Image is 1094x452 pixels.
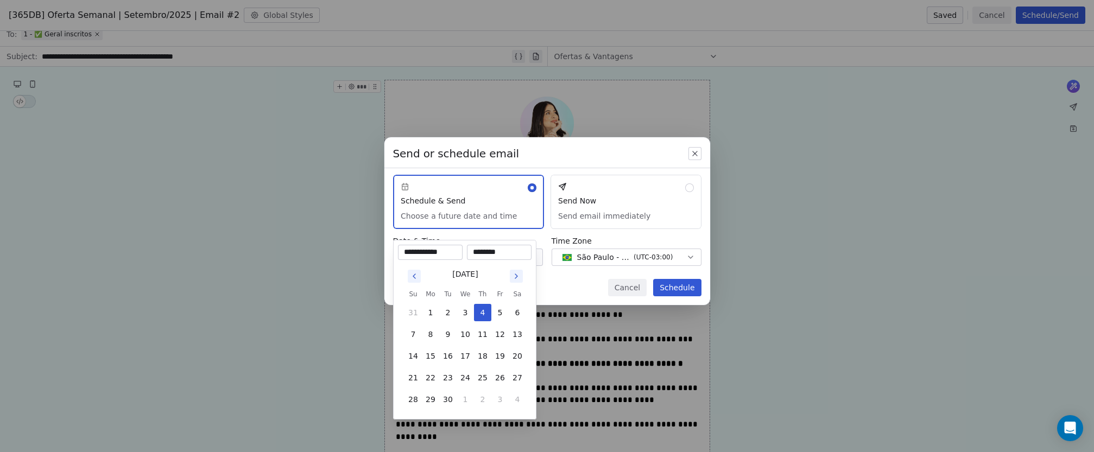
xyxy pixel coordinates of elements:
[509,369,526,386] button: 27
[404,369,422,386] button: 21
[439,326,457,343] button: 9
[422,289,439,300] th: Monday
[422,304,439,321] button: 1
[491,304,509,321] button: 5
[404,391,422,408] button: 28
[422,369,439,386] button: 22
[439,304,457,321] button: 2
[407,269,422,284] button: Go to previous month
[439,391,457,408] button: 30
[452,269,478,280] div: [DATE]
[439,369,457,386] button: 23
[457,391,474,408] button: 1
[404,326,422,343] button: 7
[509,326,526,343] button: 13
[474,369,491,386] button: 25
[457,304,474,321] button: 3
[474,304,491,321] button: 4
[491,369,509,386] button: 26
[509,269,524,284] button: Go to next month
[422,347,439,365] button: 15
[404,289,422,300] th: Sunday
[422,391,439,408] button: 29
[509,304,526,321] button: 6
[509,289,526,300] th: Saturday
[457,347,474,365] button: 17
[474,347,491,365] button: 18
[491,347,509,365] button: 19
[491,289,509,300] th: Friday
[457,369,474,386] button: 24
[509,391,526,408] button: 4
[404,347,422,365] button: 14
[491,326,509,343] button: 12
[474,289,491,300] th: Thursday
[474,326,491,343] button: 11
[509,347,526,365] button: 20
[457,326,474,343] button: 10
[457,289,474,300] th: Wednesday
[404,304,422,321] button: 31
[491,391,509,408] button: 3
[422,326,439,343] button: 8
[474,391,491,408] button: 2
[439,347,457,365] button: 16
[439,289,457,300] th: Tuesday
